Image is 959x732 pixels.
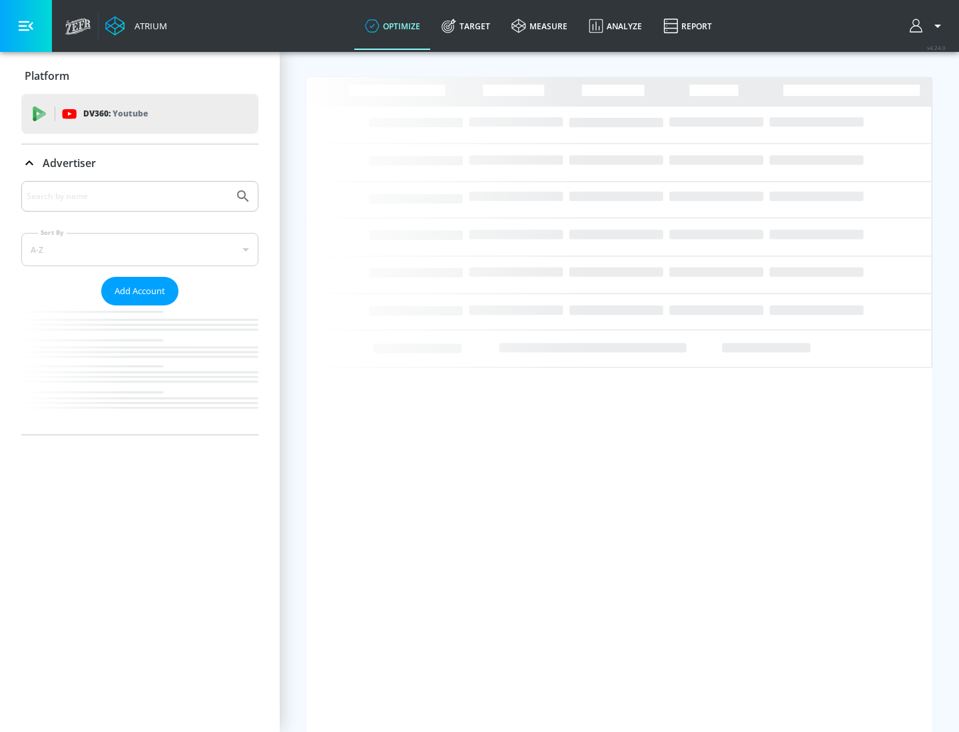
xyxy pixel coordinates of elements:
[354,2,431,50] a: optimize
[25,69,69,83] p: Platform
[653,2,723,50] a: Report
[21,57,258,94] div: Platform
[21,94,258,134] div: DV360: Youtube
[38,228,67,237] label: Sort By
[83,106,148,121] p: DV360:
[101,277,178,305] button: Add Account
[115,283,165,299] span: Add Account
[43,156,96,170] p: Advertiser
[578,2,653,50] a: Analyze
[501,2,578,50] a: measure
[21,181,258,435] div: Advertiser
[27,188,228,205] input: Search by name
[21,305,258,435] nav: list of Advertiser
[21,144,258,182] div: Advertiser
[21,233,258,266] div: A-Z
[431,2,501,50] a: Target
[927,44,946,51] span: v 4.24.0
[105,16,167,36] a: Atrium
[113,106,148,120] p: Youtube
[129,20,167,32] div: Atrium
